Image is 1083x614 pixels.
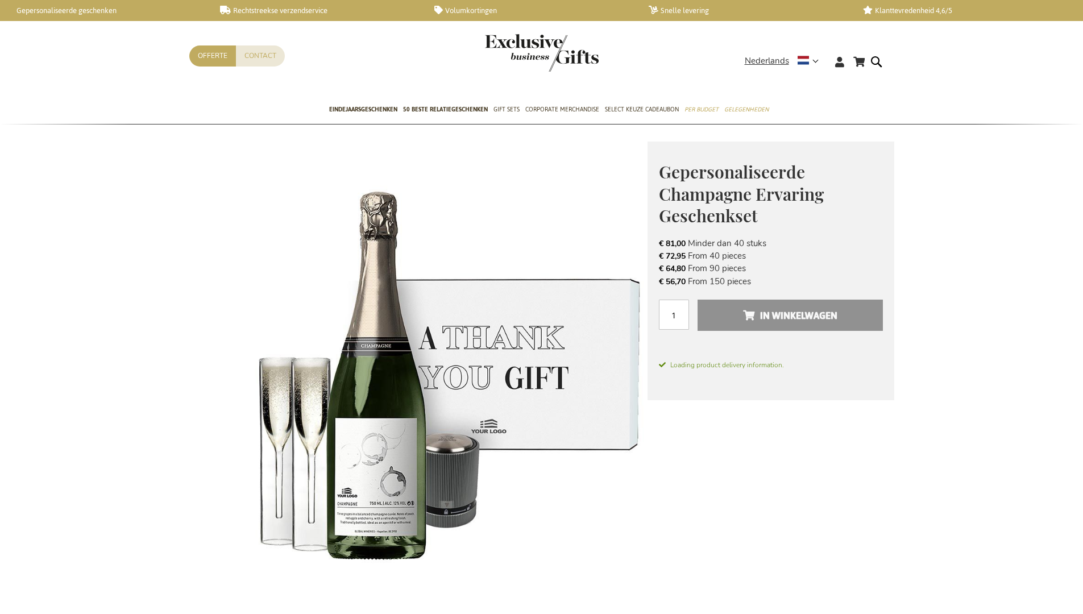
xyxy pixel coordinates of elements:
[649,6,845,15] a: Snelle levering
[659,275,883,288] li: From 150 pieces
[745,55,789,68] span: Nederlands
[605,96,679,125] a: Select Keuze Cadeaubon
[525,103,599,115] span: Corporate Merchandise
[220,6,416,15] a: Rechtstreekse verzendservice
[659,160,824,227] span: Gepersonaliseerde Champagne Ervaring Geschenkset
[329,103,397,115] span: Eindejaarsgeschenken
[329,96,397,125] a: Eindejaarsgeschenken
[189,45,236,67] a: Offerte
[659,263,686,274] span: € 64,80
[659,251,686,262] span: € 72,95
[189,142,648,599] img: Gepersonaliseerde Champagne Ervaring Geschenkset
[724,96,769,125] a: Gelegenheden
[659,360,883,370] span: Loading product delivery information.
[684,96,719,125] a: Per Budget
[659,300,689,330] input: Aantal
[403,96,488,125] a: 50 beste relatiegeschenken
[236,45,285,67] a: Contact
[525,96,599,125] a: Corporate Merchandise
[485,34,542,72] a: store logo
[6,6,202,15] a: Gepersonaliseerde geschenken
[403,103,488,115] span: 50 beste relatiegeschenken
[659,262,883,275] li: From 90 pieces
[605,103,679,115] span: Select Keuze Cadeaubon
[493,103,520,115] span: Gift Sets
[659,238,686,249] span: € 81,00
[684,103,719,115] span: Per Budget
[485,34,599,72] img: Exclusive Business gifts logo
[863,6,1059,15] a: Klanttevredenheid 4,6/5
[659,276,686,287] span: € 56,70
[659,250,883,262] li: From 40 pieces
[659,237,883,250] li: Minder dan 40 stuks
[493,96,520,125] a: Gift Sets
[724,103,769,115] span: Gelegenheden
[434,6,630,15] a: Volumkortingen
